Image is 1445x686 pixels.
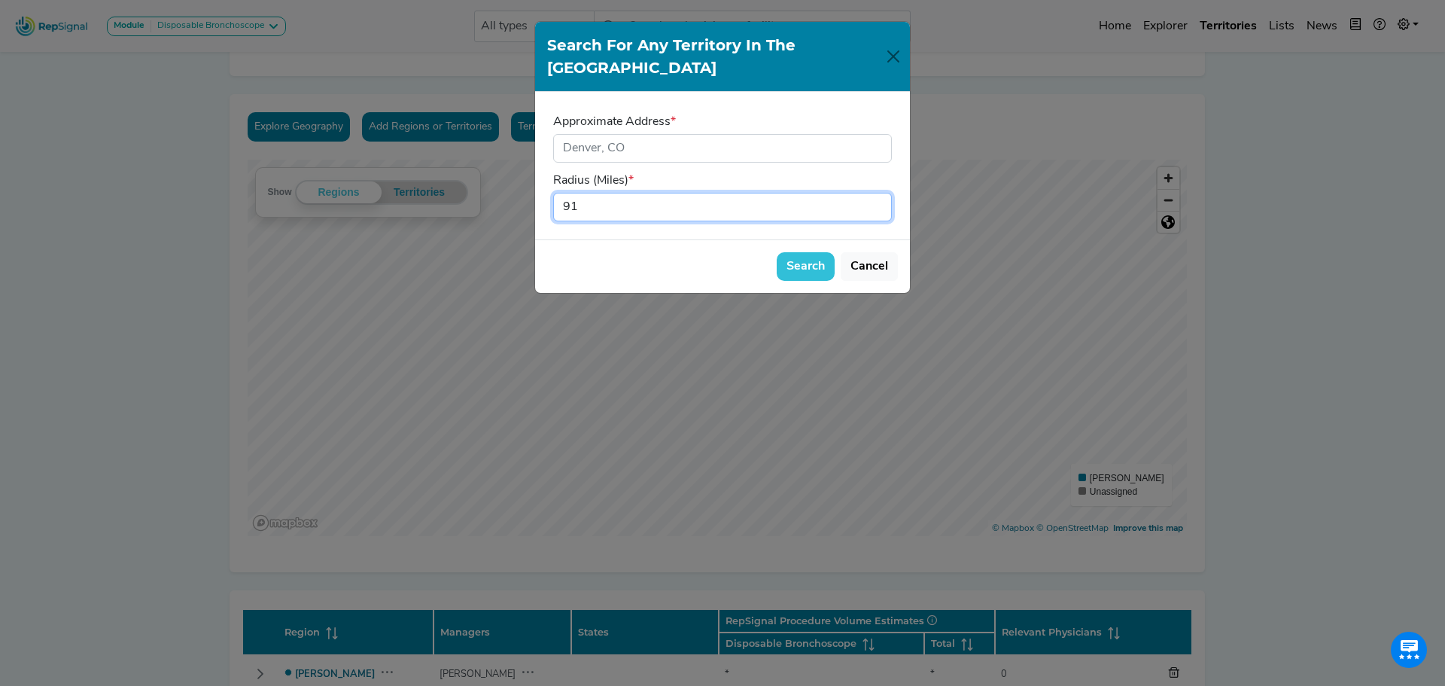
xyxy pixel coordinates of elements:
[777,252,835,281] button: Search
[553,110,676,134] label: Approximate Address
[841,252,898,281] button: Cancel
[882,44,904,69] button: Close
[553,169,634,193] label: Radius (Miles)
[547,34,882,79] h1: Search for Any Territory in the [GEOGRAPHIC_DATA]
[553,134,892,163] input: Denver, CO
